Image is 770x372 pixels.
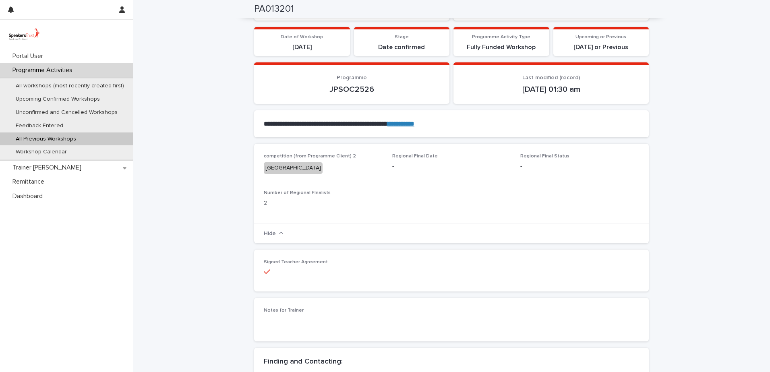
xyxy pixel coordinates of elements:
p: - [264,317,639,325]
p: Upcoming Confirmed Workshops [9,96,106,103]
p: All Previous Workshops [9,136,83,143]
p: Unconfirmed and Cancelled Workshops [9,109,124,116]
span: Stage [395,35,409,39]
p: Dashboard [9,192,49,200]
span: Last modified (record) [522,75,580,81]
span: Regional Final Status [520,154,569,159]
p: Programme Activities [9,66,79,74]
p: - [392,162,511,171]
button: Hide [264,230,284,236]
p: JPSOC2526 [264,85,440,94]
span: Programme [337,75,367,81]
span: Number of Regional FInalists [264,190,331,195]
span: Notes for Trainer [264,308,304,313]
p: Portal User [9,52,50,60]
p: Fully Funded Workshop [458,43,544,51]
p: 2 [264,199,639,207]
h2: PA013201 [254,3,294,15]
h2: Finding and Contacting: [264,358,639,366]
p: Feedback Entered [9,122,70,129]
span: Date of Workshop [281,35,323,39]
span: Regional Final Date [392,154,438,159]
p: [DATE] or Previous [558,43,644,51]
div: [GEOGRAPHIC_DATA] [264,162,323,174]
p: All workshops (most recently created first) [9,83,130,89]
img: UVamC7uQTJC0k9vuxGLS [6,26,42,42]
p: Workshop Calendar [9,149,73,155]
p: Date confirmed [359,43,445,51]
span: Signed Teacher Agreement [264,260,328,265]
p: [DATE] 01:30 am [463,85,639,94]
p: [DATE] [259,43,345,51]
span: competition (from Programme Client) 2 [264,154,356,159]
span: Upcoming or Previous [575,35,626,39]
p: Remittance [9,178,51,186]
span: Programme Activity Type [472,35,530,39]
p: - [520,162,639,171]
p: Trainer [PERSON_NAME] [9,164,88,172]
